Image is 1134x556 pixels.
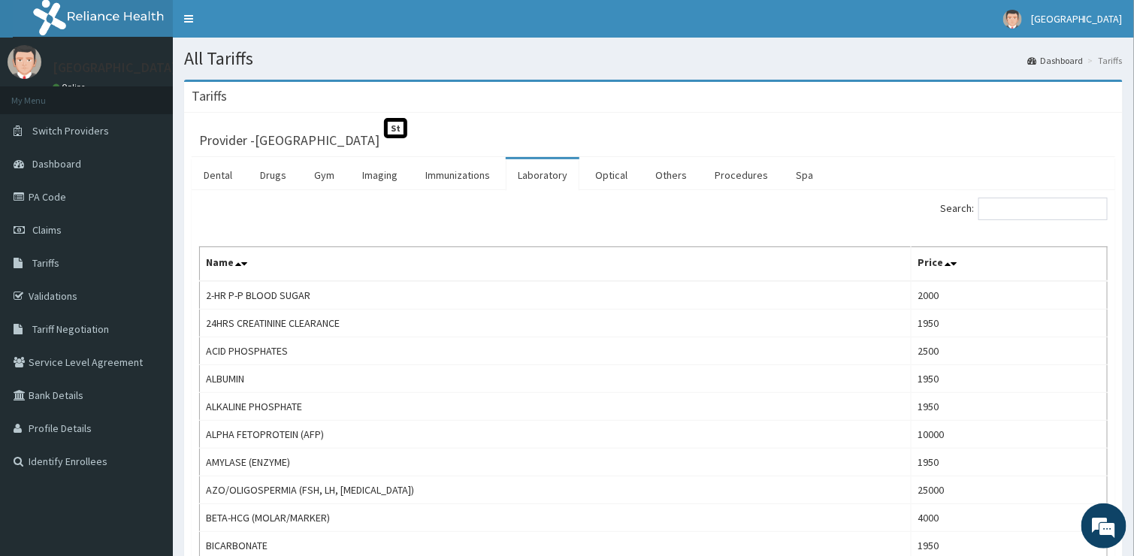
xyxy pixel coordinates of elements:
a: Dental [192,159,244,191]
span: St [384,118,407,138]
label: Search: [940,198,1108,220]
td: 10000 [912,421,1108,449]
td: AMYLASE (ENZYME) [200,449,912,476]
td: AZO/OLIGOSPERMIA (FSH, LH, [MEDICAL_DATA]) [200,476,912,504]
td: 4000 [912,504,1108,532]
h3: Provider - [GEOGRAPHIC_DATA] [199,134,380,147]
td: ALPHA FETOPROTEIN (AFP) [200,421,912,449]
td: ALKALINE PHOSPHATE [200,393,912,421]
td: 2-HR P-P BLOOD SUGAR [200,281,912,310]
a: Online [53,82,89,92]
td: 1950 [912,365,1108,393]
td: ALBUMIN [200,365,912,393]
a: Imaging [350,159,410,191]
li: Tariffs [1084,54,1123,67]
td: 25000 [912,476,1108,504]
span: [GEOGRAPHIC_DATA] [1031,12,1123,26]
h3: Tariffs [192,89,227,103]
img: d_794563401_company_1708531726252_794563401 [28,75,61,113]
td: 2500 [912,337,1108,365]
a: Laboratory [506,159,579,191]
p: [GEOGRAPHIC_DATA] [53,61,177,74]
td: 1950 [912,310,1108,337]
td: 1950 [912,393,1108,421]
a: Immunizations [413,159,502,191]
span: Tariff Negotiation [32,322,109,336]
a: Spa [784,159,825,191]
a: Drugs [248,159,298,191]
a: Optical [583,159,640,191]
img: User Image [1003,10,1022,29]
td: BETA-HCG (MOLAR/MARKER) [200,504,912,532]
span: Dashboard [32,157,81,171]
a: Gym [302,159,346,191]
span: Claims [32,223,62,237]
input: Search: [978,198,1108,220]
div: Chat with us now [78,84,253,104]
h1: All Tariffs [184,49,1123,68]
span: Switch Providers [32,124,109,137]
div: Minimize live chat window [246,8,283,44]
img: User Image [8,45,41,79]
th: Name [200,247,912,282]
td: 1950 [912,449,1108,476]
span: Tariffs [32,256,59,270]
th: Price [912,247,1108,282]
textarea: Type your message and hit 'Enter' [8,385,286,437]
td: 2000 [912,281,1108,310]
a: Procedures [703,159,780,191]
span: We're online! [87,177,207,328]
td: ACID PHOSPHATES [200,337,912,365]
td: 24HRS CREATININE CLEARANCE [200,310,912,337]
a: Others [643,159,699,191]
a: Dashboard [1027,54,1083,67]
